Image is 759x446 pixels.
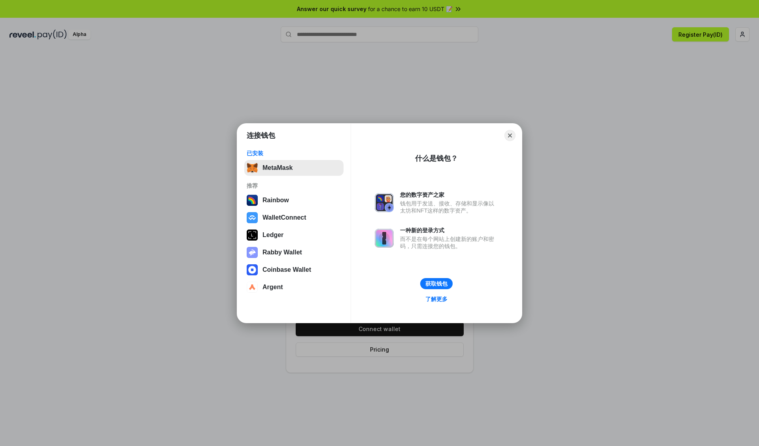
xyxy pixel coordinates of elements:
[415,154,458,163] div: 什么是钱包？
[375,193,394,212] img: svg+xml,%3Csvg%20xmlns%3D%22http%3A%2F%2Fwww.w3.org%2F2000%2Fsvg%22%20fill%3D%22none%22%20viewBox...
[244,210,344,226] button: WalletConnect
[425,295,447,303] div: 了解更多
[400,191,498,198] div: 您的数字资产之家
[247,230,258,241] img: svg+xml,%3Csvg%20xmlns%3D%22http%3A%2F%2Fwww.w3.org%2F2000%2Fsvg%22%20width%3D%2228%22%20height%3...
[262,249,302,256] div: Rabby Wallet
[244,245,344,260] button: Rabby Wallet
[247,182,341,189] div: 推荐
[400,235,498,250] div: 而不是在每个网站上创建新的账户和密码，只需连接您的钱包。
[420,278,453,289] button: 获取钱包
[375,229,394,248] img: svg+xml,%3Csvg%20xmlns%3D%22http%3A%2F%2Fwww.w3.org%2F2000%2Fsvg%22%20fill%3D%22none%22%20viewBox...
[247,247,258,258] img: svg+xml,%3Csvg%20xmlns%3D%22http%3A%2F%2Fwww.w3.org%2F2000%2Fsvg%22%20fill%3D%22none%22%20viewBox...
[262,197,289,204] div: Rainbow
[247,212,258,223] img: svg+xml,%3Csvg%20width%3D%2228%22%20height%3D%2228%22%20viewBox%3D%220%200%2028%2028%22%20fill%3D...
[244,227,344,243] button: Ledger
[262,231,283,239] div: Ledger
[247,264,258,275] img: svg+xml,%3Csvg%20width%3D%2228%22%20height%3D%2228%22%20viewBox%3D%220%200%2028%2028%22%20fill%3D...
[247,150,341,157] div: 已安装
[421,294,452,304] a: 了解更多
[247,162,258,173] img: svg+xml,%3Csvg%20fill%3D%22none%22%20height%3D%2233%22%20viewBox%3D%220%200%2035%2033%22%20width%...
[247,131,275,140] h1: 连接钱包
[244,160,344,176] button: MetaMask
[262,214,306,221] div: WalletConnect
[244,262,344,278] button: Coinbase Wallet
[262,266,311,273] div: Coinbase Wallet
[244,279,344,295] button: Argent
[247,195,258,206] img: svg+xml,%3Csvg%20width%3D%22120%22%20height%3D%22120%22%20viewBox%3D%220%200%20120%20120%22%20fil...
[504,130,515,141] button: Close
[244,192,344,208] button: Rainbow
[425,280,447,287] div: 获取钱包
[262,164,293,171] div: MetaMask
[400,227,498,234] div: 一种新的登录方式
[247,282,258,293] img: svg+xml,%3Csvg%20width%3D%2228%22%20height%3D%2228%22%20viewBox%3D%220%200%2028%2028%22%20fill%3D...
[400,200,498,214] div: 钱包用于发送、接收、存储和显示像以太坊和NFT这样的数字资产。
[262,284,283,291] div: Argent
